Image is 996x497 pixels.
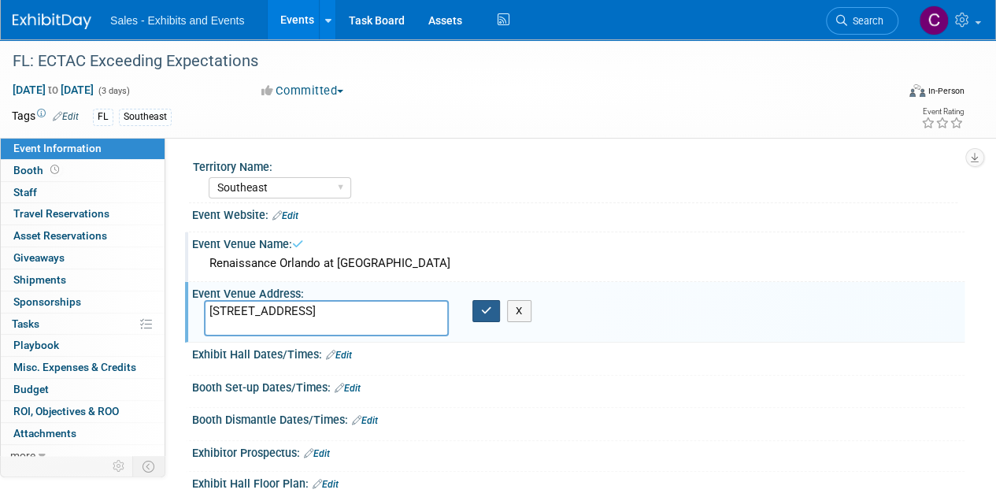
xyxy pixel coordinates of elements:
[12,108,79,126] td: Tags
[192,472,965,492] div: Exhibit Hall Floor Plan:
[106,456,133,477] td: Personalize Event Tab Strip
[1,138,165,159] a: Event Information
[13,427,76,440] span: Attachments
[13,207,109,220] span: Travel Reservations
[13,361,136,373] span: Misc. Expenses & Credits
[1,445,165,466] a: more
[93,109,113,125] div: FL
[53,111,79,122] a: Edit
[192,282,965,302] div: Event Venue Address:
[119,109,172,125] div: Southeast
[1,401,165,422] a: ROI, Objectives & ROO
[304,448,330,459] a: Edit
[13,383,49,395] span: Budget
[97,86,130,96] span: (3 days)
[1,225,165,247] a: Asset Reservations
[193,155,957,175] div: Territory Name:
[352,415,378,426] a: Edit
[47,164,62,176] span: Booth not reserved yet
[1,160,165,181] a: Booth
[13,229,107,242] span: Asset Reservations
[1,379,165,400] a: Budget
[1,203,165,224] a: Travel Reservations
[12,83,94,97] span: [DATE] [DATE]
[909,84,925,97] img: Format-Inperson.png
[13,405,119,417] span: ROI, Objectives & ROO
[1,291,165,313] a: Sponsorships
[826,7,898,35] a: Search
[1,357,165,378] a: Misc. Expenses & Credits
[204,251,953,276] div: Renaissance Orlando at [GEOGRAPHIC_DATA]
[13,339,59,351] span: Playbook
[272,210,298,221] a: Edit
[13,13,91,29] img: ExhibitDay
[825,82,965,106] div: Event Format
[1,269,165,291] a: Shipments
[192,232,965,252] div: Event Venue Name:
[13,142,102,154] span: Event Information
[1,335,165,356] a: Playbook
[1,247,165,269] a: Giveaways
[12,317,39,330] span: Tasks
[13,164,62,176] span: Booth
[133,456,165,477] td: Toggle Event Tabs
[1,182,165,203] a: Staff
[192,376,965,396] div: Booth Set-up Dates/Times:
[256,83,350,99] button: Committed
[507,300,531,322] button: X
[192,203,965,224] div: Event Website:
[46,83,61,96] span: to
[13,251,65,264] span: Giveaways
[110,14,244,27] span: Sales - Exhibits and Events
[192,343,965,363] div: Exhibit Hall Dates/Times:
[928,85,965,97] div: In-Person
[7,47,883,76] div: FL: ECTAC Exceeding Expectations
[1,423,165,444] a: Attachments
[192,408,965,428] div: Booth Dismantle Dates/Times:
[13,186,37,198] span: Staff
[335,383,361,394] a: Edit
[1,313,165,335] a: Tasks
[13,295,81,308] span: Sponsorships
[921,108,964,116] div: Event Rating
[313,479,339,490] a: Edit
[10,449,35,462] span: more
[13,273,66,286] span: Shipments
[847,15,883,27] span: Search
[919,6,949,35] img: Christine Lurz
[192,441,965,462] div: Exhibitor Prospectus:
[326,350,352,361] a: Edit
